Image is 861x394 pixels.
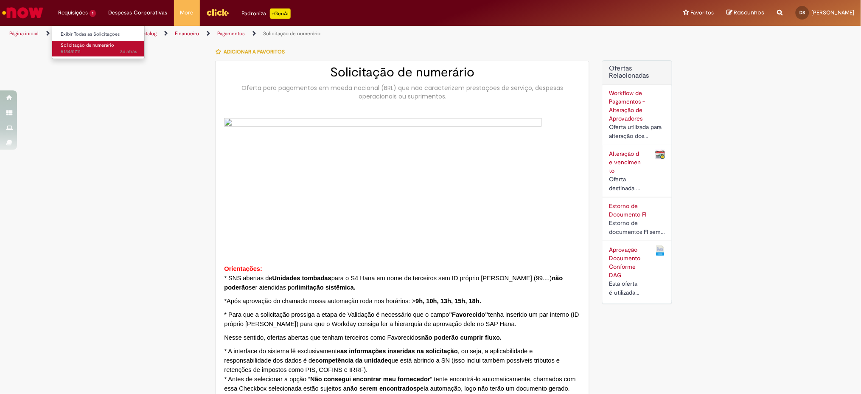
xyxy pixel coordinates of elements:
time: 27/08/2025 11:01:29 [120,48,137,55]
strong: "Favorecido" [449,311,488,318]
ul: Trilhas de página [6,26,568,42]
a: Workflow de Pagamentos - Alteração de Aprovadores [609,89,645,122]
div: Oferta para pagamentos em moeda nacional (BRL) que não caracterizem prestações de serviço, despes... [224,84,581,101]
span: Orientações: [224,265,262,272]
strong: as informações inseridas na solicitação [340,348,458,355]
div: Oferta destinada à alteração de data de pagamento [609,175,642,193]
span: Solicitação de numerário [61,42,114,48]
span: Nesse sentido, ofertas abertas que tenham terceiros como Favorecidos [224,334,502,341]
span: 9h, 10h, 13h, 15h, 18h. [415,298,481,304]
a: Alteração de vencimento [609,150,641,174]
a: Rascunhos [727,9,765,17]
div: Ofertas Relacionadas [602,60,672,304]
span: * A interface do sistema lê exclusivamente , ou seja, a aplicabilidade e responsabilidade dos dad... [224,348,560,373]
strong: não poderão [224,275,563,291]
div: Esta oferta é utilizada para o Campo solicitar a aprovação do documento que esta fora da alçada d... [609,279,642,297]
img: Aprovação Documento Conforme DAG [655,245,665,256]
img: ServiceNow [1,4,45,21]
span: More [180,8,194,17]
a: Exibir Todas as Solicitações [52,30,146,39]
span: Despesas Corporativas [109,8,168,17]
span: * SNS abertas de para o S4 Hana em nome de terceiros sem ID próprio [PERSON_NAME] (99....) ser at... [224,275,563,291]
strong: não poderão cumprir fluxo. [421,334,502,341]
span: * Para que a solicitação prossiga a etapa de Validação é necessário que o campo tenha inserido um... [224,311,579,327]
a: Estorno de Documento FI [609,202,646,218]
h2: Ofertas Relacionadas [609,65,665,80]
a: Financeiro [175,30,199,37]
div: Padroniza [242,8,291,19]
span: R13451711 [61,48,137,55]
h2: Solicitação de numerário [224,65,581,79]
strong: não serem encontrados [347,385,417,392]
img: sys_attachment.do [224,118,542,247]
span: > [412,298,416,304]
button: Adicionar a Favoritos [215,43,289,61]
p: +GenAi [270,8,291,19]
span: [PERSON_NAME] [812,9,855,16]
ul: Requisições [52,25,145,59]
a: Aprovação Documento Conforme DAG [609,246,640,279]
span: *Após aprovação do chamado nossa automação roda nos horários: [224,298,485,304]
span: 3d atrás [120,48,137,55]
div: Estorno de documentos FI sem partidas compensadas [609,219,665,236]
strong: competência da unidade [316,357,388,364]
a: Página inicial [9,30,39,37]
a: Pagamentos [217,30,245,37]
a: Aberto R13451711 : Solicitação de numerário [52,41,146,56]
span: Adicionar a Favoritos [224,48,285,55]
span: DS [800,10,805,15]
img: click_logo_yellow_360x200.png [206,6,229,19]
img: Alteração de vencimento [655,149,665,160]
strong: Não consegui encontrar meu fornecedor [310,376,430,383]
strong: limitação sistêmica. [297,284,356,291]
a: Solicitação de numerário [263,30,320,37]
span: 1 [90,10,96,17]
span: Requisições [58,8,88,17]
strong: Unidades tombadas [272,275,331,281]
span: Rascunhos [734,8,765,17]
span: Favoritos [691,8,714,17]
span: * Antes de selecionar a opção “ ” tente encontrá-lo automaticamente, chamados com essa Checkbox s... [224,376,575,392]
div: Oferta utilizada para alteração dos aprovadores cadastrados no workflow de documentos a pagar. [609,123,665,141]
